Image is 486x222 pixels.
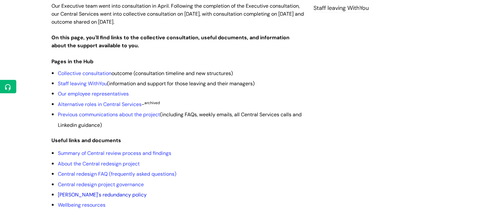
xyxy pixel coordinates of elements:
a: Alternative roles in Central Services [58,101,142,108]
a: Staff leaving WithYou [58,80,107,87]
strong: Useful links and documents [51,137,121,144]
strong: Pages in the Hub [51,58,93,65]
a: Previous communications about the project [58,111,160,118]
span: (information and support for those leaving and their managers) [58,80,255,87]
span: Our Executive team went into consultation in April. Following the completion of the Executive con... [51,3,304,25]
strong: On this page, you'll find links to the collective consultation, useful documents, and information... [51,34,289,49]
a: Wellbeing resources [58,202,105,208]
a: Central redesign FAQ (frequently asked questions) [58,171,176,177]
sup: archived [144,100,160,105]
a: About the Central redesign project [58,160,140,167]
a: [PERSON_NAME]'s redundancy policy [58,191,147,198]
a: Collective consultation [58,70,112,77]
span: outcome (consultation timeline and new structures) [58,70,233,77]
span: - [58,101,160,108]
a: Staff leaving WithYou [313,4,369,12]
span: (including FAQs, weekly emails, all Central Services calls and Linkedin guidance) [58,111,302,128]
a: Central redesign project governance [58,181,144,188]
a: Our employee representatives [58,90,129,97]
a: Summary of Central review process and findings [58,150,171,157]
